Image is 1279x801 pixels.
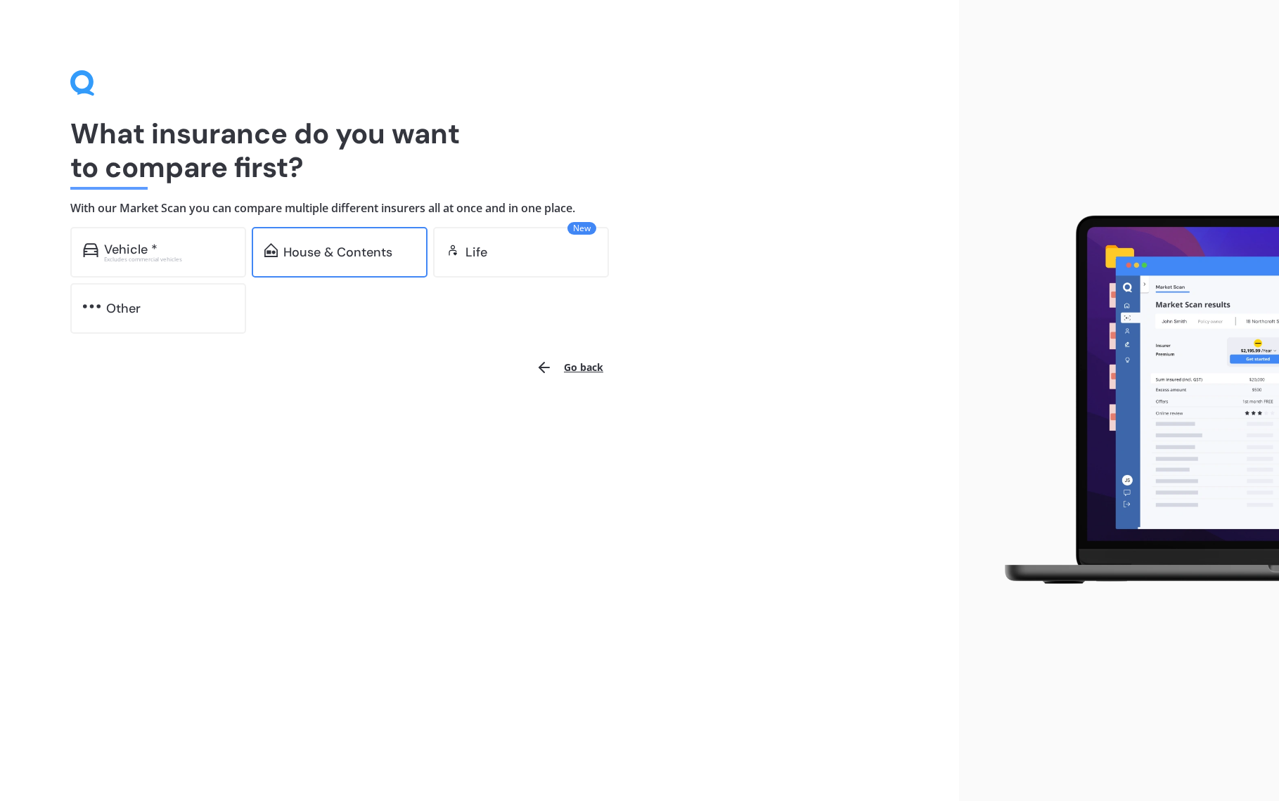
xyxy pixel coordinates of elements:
img: car.f15378c7a67c060ca3f3.svg [83,243,98,257]
button: Go back [527,351,612,384]
img: other.81dba5aafe580aa69f38.svg [83,299,101,313]
h4: With our Market Scan you can compare multiple different insurers all at once and in one place. [70,201,889,216]
div: Life [465,245,487,259]
div: Other [106,301,141,315]
img: life.f720d6a2d7cdcd3ad642.svg [446,243,460,257]
span: New [567,222,596,235]
div: Excludes commercial vehicles [104,256,233,262]
img: laptop.webp [984,207,1279,594]
h1: What insurance do you want to compare first? [70,117,889,184]
div: House & Contents [283,245,392,259]
div: Vehicle * [104,242,158,256]
img: home-and-contents.b802091223b8502ef2dd.svg [264,243,278,257]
